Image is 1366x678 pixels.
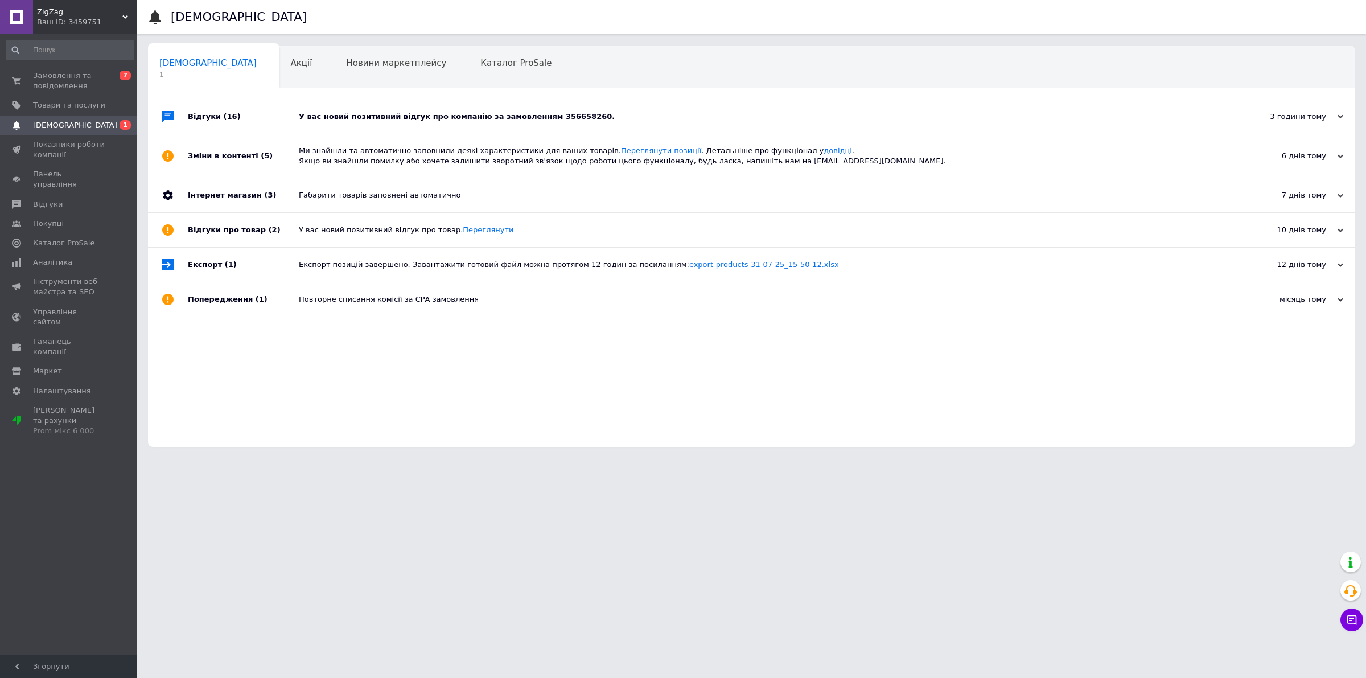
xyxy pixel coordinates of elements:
[120,120,131,130] span: 1
[299,190,1229,200] div: Габарити товарів заповнені автоматично
[1340,609,1363,631] button: Чат з покупцем
[480,58,552,68] span: Каталог ProSale
[621,146,701,155] a: Переглянути позиції
[33,219,64,229] span: Покупці
[225,260,237,269] span: (1)
[33,336,105,357] span: Гаманець компанії
[33,169,105,190] span: Панель управління
[1229,260,1343,270] div: 12 днів тому
[256,295,268,303] span: (1)
[463,225,513,234] a: Переглянути
[1229,112,1343,122] div: 3 години тому
[33,277,105,297] span: Інструменти веб-майстра та SEO
[264,191,276,199] span: (3)
[159,71,257,79] span: 1
[37,7,122,17] span: ZigZag
[33,71,105,91] span: Замовлення та повідомлення
[33,405,105,437] span: [PERSON_NAME] та рахунки
[33,139,105,160] span: Показники роботи компанії
[188,178,299,212] div: Інтернет магазин
[689,260,839,269] a: export-products-31-07-25_15-50-12.xlsx
[291,58,312,68] span: Акції
[188,282,299,317] div: Попередження
[1229,294,1343,305] div: місяць тому
[1229,151,1343,161] div: 6 днів тому
[299,112,1229,122] div: У вас новий позитивний відгук про компанію за замовленням 356658260.
[269,225,281,234] span: (2)
[33,426,105,436] div: Prom мікс 6 000
[188,134,299,178] div: Зміни в контенті
[171,10,307,24] h1: [DEMOGRAPHIC_DATA]
[33,386,91,396] span: Налаштування
[33,307,105,327] span: Управління сайтом
[33,100,105,110] span: Товари та послуги
[299,146,1229,166] div: Ми знайшли та автоматично заповнили деякі характеристики для ваших товарів. . Детальніше про функ...
[224,112,241,121] span: (16)
[33,199,63,209] span: Відгуки
[1229,225,1343,235] div: 10 днів тому
[261,151,273,160] span: (5)
[120,71,131,80] span: 7
[299,294,1229,305] div: Повторне списання комісії за СРА замовлення
[188,248,299,282] div: Експорт
[6,40,134,60] input: Пошук
[33,238,94,248] span: Каталог ProSale
[346,58,446,68] span: Новини маркетплейсу
[188,100,299,134] div: Відгуки
[299,225,1229,235] div: У вас новий позитивний відгук про товар.
[159,58,257,68] span: [DEMOGRAPHIC_DATA]
[299,260,1229,270] div: Експорт позицій завершено. Завантажити готовий файл можна протягом 12 годин за посиланням:
[33,257,72,268] span: Аналітика
[824,146,852,155] a: довідці
[33,366,62,376] span: Маркет
[33,120,117,130] span: [DEMOGRAPHIC_DATA]
[1229,190,1343,200] div: 7 днів тому
[188,213,299,247] div: Відгуки про товар
[37,17,137,27] div: Ваш ID: 3459751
